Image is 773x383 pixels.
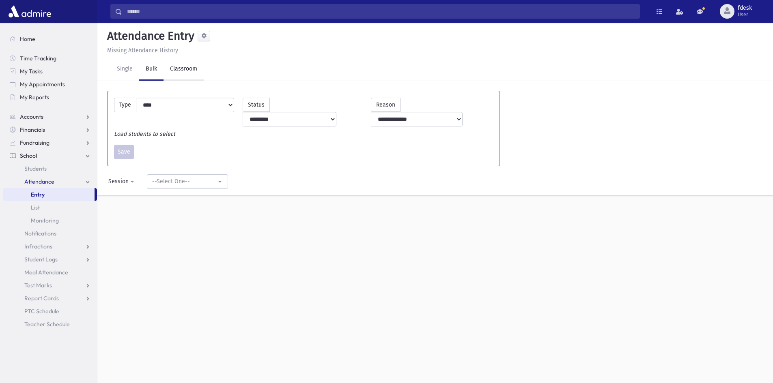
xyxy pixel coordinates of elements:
span: School [20,152,37,159]
span: Student Logs [24,256,58,263]
a: Attendance [3,175,97,188]
label: Type [114,98,136,112]
label: Status [243,98,270,112]
span: Financials [20,126,45,133]
a: PTC Schedule [3,305,97,318]
span: List [31,204,40,211]
span: My Reports [20,94,49,101]
a: Fundraising [3,136,97,149]
span: Teacher Schedule [24,321,70,328]
a: Entry [3,188,95,201]
span: Report Cards [24,295,59,302]
a: Accounts [3,110,97,123]
a: Teacher Schedule [3,318,97,331]
button: --Select One-- [147,174,228,189]
span: Meal Attendance [24,269,68,276]
div: Load students to select [110,130,497,138]
a: Meal Attendance [3,266,97,279]
a: School [3,149,97,162]
div: --Select One-- [152,177,216,186]
span: Home [20,35,35,43]
input: Search [122,4,640,19]
span: Accounts [20,113,43,120]
a: Home [3,32,97,45]
a: My Tasks [3,65,97,78]
a: Test Marks [3,279,97,292]
span: Monitoring [31,217,59,224]
a: Notifications [3,227,97,240]
a: My Appointments [3,78,97,91]
span: My Tasks [20,68,43,75]
img: AdmirePro [6,3,53,19]
a: Missing Attendance History [104,47,178,54]
span: Infractions [24,243,52,250]
u: Missing Attendance History [107,47,178,54]
a: My Reports [3,91,97,104]
span: User [738,11,752,18]
span: Fundraising [20,139,50,146]
span: Entry [31,191,45,198]
div: Session [108,177,129,186]
span: Test Marks [24,282,52,289]
span: Notifications [24,230,56,237]
a: Financials [3,123,97,136]
a: Time Tracking [3,52,97,65]
a: Report Cards [3,292,97,305]
label: Reason [371,98,400,112]
a: Infractions [3,240,97,253]
a: List [3,201,97,214]
span: PTC Schedule [24,308,59,315]
span: fdesk [738,5,752,11]
span: Time Tracking [20,55,56,62]
h5: Attendance Entry [104,29,194,43]
a: Classroom [164,58,204,81]
span: My Appointments [20,81,65,88]
a: Monitoring [3,214,97,227]
button: Save [114,145,134,159]
span: Students [24,165,47,172]
a: Students [3,162,97,175]
a: Student Logs [3,253,97,266]
a: Bulk [139,58,164,81]
span: Attendance [24,178,54,185]
a: Single [110,58,139,81]
button: Session [103,174,140,189]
